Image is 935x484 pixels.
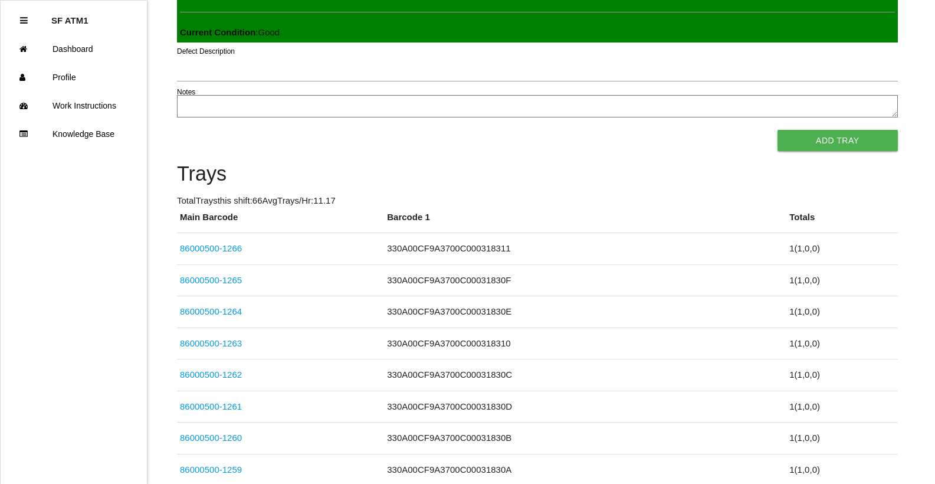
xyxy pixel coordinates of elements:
button: Add Tray [777,130,898,151]
td: 330A00CF9A3700C00031830D [384,391,786,423]
a: 86000500-1259 [180,465,242,475]
p: Total Trays this shift: 66 Avg Trays /Hr: 11.17 [177,194,898,208]
th: Main Barcode [177,211,384,233]
th: Totals [786,211,897,233]
a: Profile [1,63,147,91]
a: 86000500-1264 [180,306,242,316]
a: Work Instructions [1,91,147,120]
td: 330A00CF9A3700C000318311 [384,233,786,265]
a: 86000500-1265 [180,275,242,285]
p: SF ATM1 [51,6,88,25]
b: Current Condition [180,27,255,37]
td: 1 ( 1 , 0 , 0 ) [786,233,897,265]
span: : Good [180,27,280,37]
th: Barcode 1 [384,211,786,233]
a: Knowledge Base [1,120,147,148]
a: 86000500-1262 [180,369,242,380]
a: 86000500-1266 [180,243,242,253]
h4: Trays [177,163,898,185]
td: 1 ( 1 , 0 , 0 ) [786,264,897,296]
a: 86000500-1263 [180,338,242,348]
td: 330A00CF9A3700C00031830C [384,359,786,391]
td: 330A00CF9A3700C00031830F [384,264,786,296]
a: 86000500-1261 [180,401,242,411]
td: 330A00CF9A3700C00031830E [384,296,786,328]
td: 1 ( 1 , 0 , 0 ) [786,391,897,423]
td: 1 ( 1 , 0 , 0 ) [786,359,897,391]
a: 86000500-1260 [180,433,242,443]
td: 1 ( 1 , 0 , 0 ) [786,328,897,359]
a: Dashboard [1,35,147,63]
td: 1 ( 1 , 0 , 0 ) [786,423,897,454]
td: 330A00CF9A3700C000318310 [384,328,786,359]
div: Close [20,6,28,35]
label: Defect Description [177,46,235,57]
td: 330A00CF9A3700C00031830B [384,423,786,454]
td: 1 ( 1 , 0 , 0 ) [786,296,897,328]
label: Notes [177,87,195,97]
